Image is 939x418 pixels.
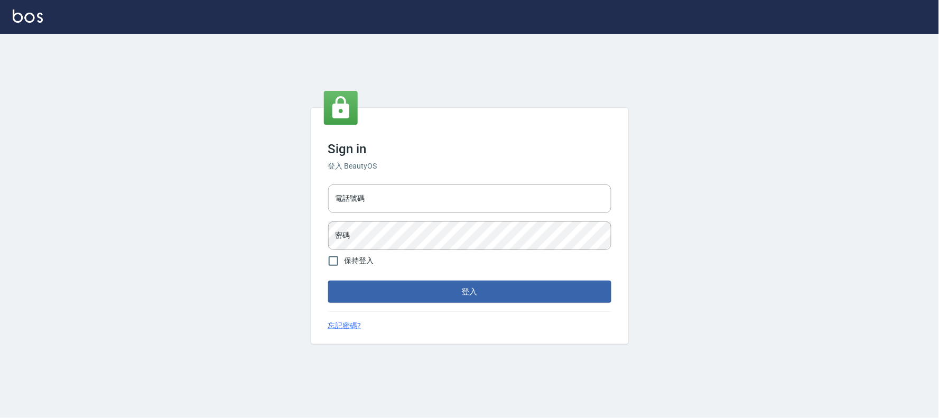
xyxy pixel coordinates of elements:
button: 登入 [328,281,611,303]
img: Logo [13,10,43,23]
h3: Sign in [328,142,611,156]
h6: 登入 BeautyOS [328,161,611,172]
span: 保持登入 [345,255,374,266]
a: 忘記密碼? [328,320,361,331]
